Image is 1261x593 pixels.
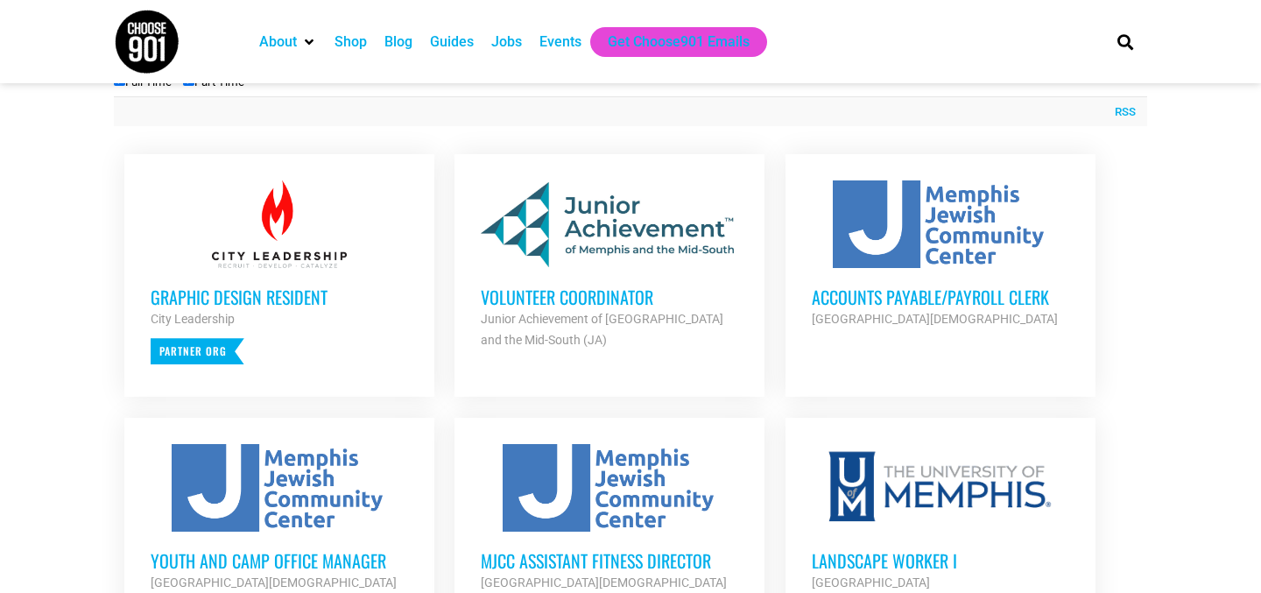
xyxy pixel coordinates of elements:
[259,32,297,53] a: About
[785,154,1095,356] a: Accounts Payable/Payroll Clerk [GEOGRAPHIC_DATA][DEMOGRAPHIC_DATA]
[384,32,412,53] a: Blog
[812,286,1069,308] h3: Accounts Payable/Payroll Clerk
[481,549,738,572] h3: MJCC Assistant Fitness Director
[812,549,1069,572] h3: Landscape Worker I
[430,32,474,53] a: Guides
[481,575,727,589] strong: [GEOGRAPHIC_DATA][DEMOGRAPHIC_DATA]
[1111,27,1140,56] div: Search
[335,32,367,53] a: Shop
[454,154,764,377] a: Volunteer Coordinator Junior Achievement of [GEOGRAPHIC_DATA] and the Mid-South (JA)
[812,575,930,589] strong: [GEOGRAPHIC_DATA]
[151,286,408,308] h3: Graphic Design Resident
[114,75,172,88] label: Full Time
[812,312,1058,326] strong: [GEOGRAPHIC_DATA][DEMOGRAPHIC_DATA]
[608,32,750,53] a: Get Choose901 Emails
[1106,103,1136,121] a: RSS
[124,154,434,391] a: Graphic Design Resident City Leadership Partner Org
[183,75,244,88] label: Part Time
[481,312,723,347] strong: Junior Achievement of [GEOGRAPHIC_DATA] and the Mid-South (JA)
[151,312,235,326] strong: City Leadership
[539,32,581,53] a: Events
[481,286,738,308] h3: Volunteer Coordinator
[151,549,408,572] h3: Youth and Camp Office Manager
[491,32,522,53] a: Jobs
[250,27,326,57] div: About
[250,27,1088,57] nav: Main nav
[151,338,244,364] p: Partner Org
[151,575,397,589] strong: [GEOGRAPHIC_DATA][DEMOGRAPHIC_DATA]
